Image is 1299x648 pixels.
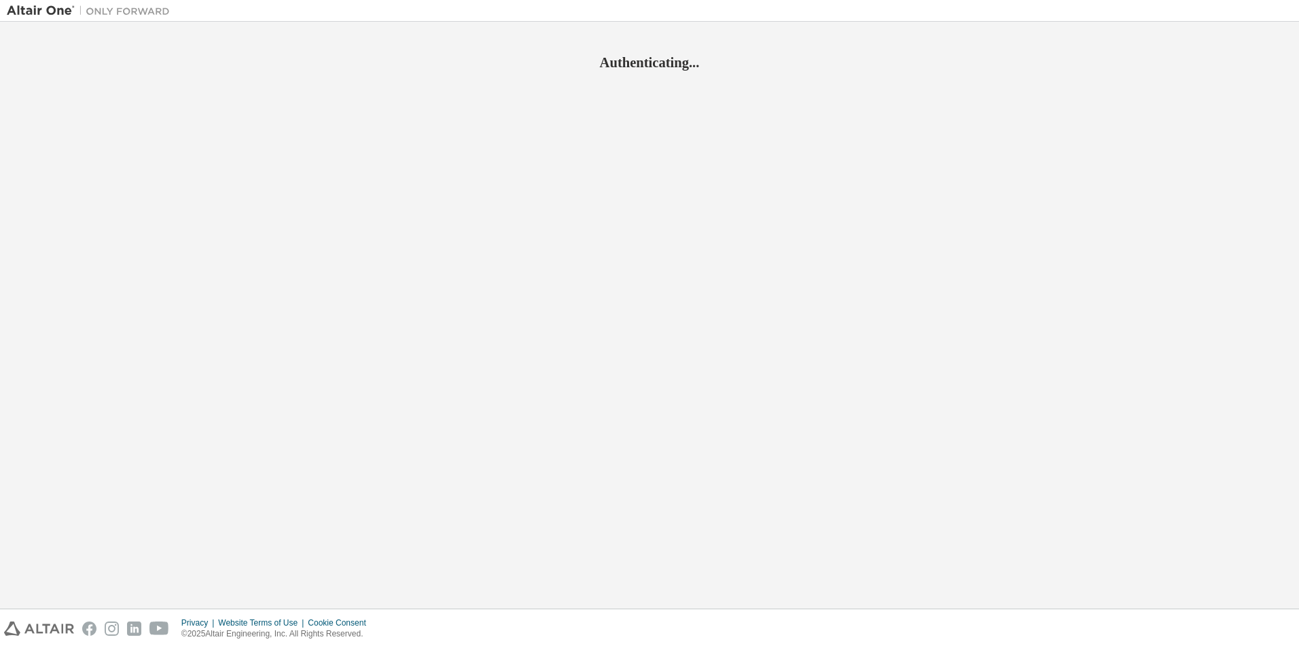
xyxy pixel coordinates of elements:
[105,622,119,636] img: instagram.svg
[181,628,374,640] p: © 2025 Altair Engineering, Inc. All Rights Reserved.
[82,622,96,636] img: facebook.svg
[7,4,177,18] img: Altair One
[7,54,1292,71] h2: Authenticating...
[149,622,169,636] img: youtube.svg
[4,622,74,636] img: altair_logo.svg
[127,622,141,636] img: linkedin.svg
[308,617,374,628] div: Cookie Consent
[181,617,218,628] div: Privacy
[218,617,308,628] div: Website Terms of Use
